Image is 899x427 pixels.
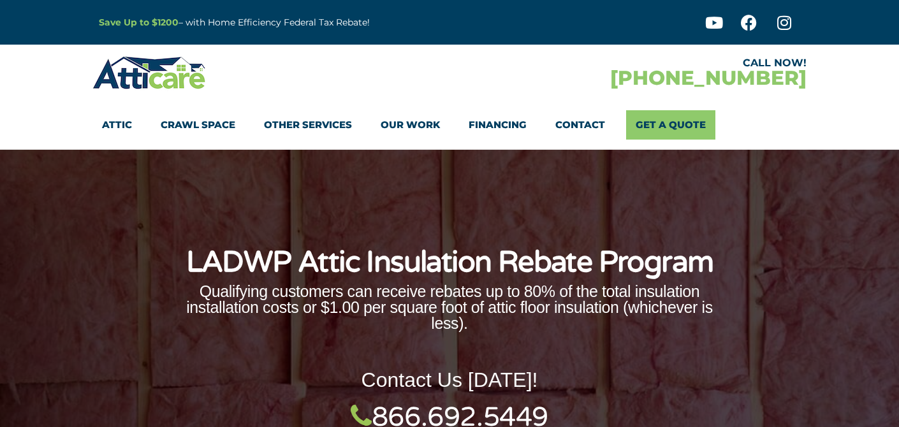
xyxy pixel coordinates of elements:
h1: LADWP Attic Insulation Rebate Program [168,248,731,277]
a: Financing [469,110,527,140]
p: – with Home Efficiency Federal Tax Rebate! [99,15,512,30]
a: Get A Quote [626,110,715,140]
nav: Menu [102,110,797,140]
a: Contact [555,110,605,140]
a: Attic [102,110,132,140]
a: Crawl Space [161,110,235,140]
div: Contact Us [DATE]! [168,370,731,390]
a: Save Up to $1200 [99,17,179,28]
h2: Qualifying customers can receive rebates up to 80% of the total insulation installation costs or ... [168,284,731,331]
a: Our Work [381,110,440,140]
div: CALL NOW! [449,58,807,68]
a: Other Services [264,110,352,140]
